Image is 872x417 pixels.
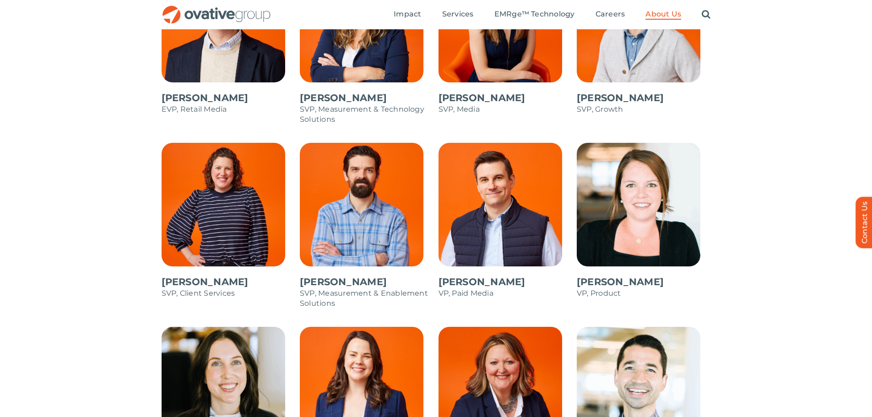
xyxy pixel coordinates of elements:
span: Impact [394,10,421,19]
span: EMRge™ Technology [494,10,575,19]
span: Careers [596,10,625,19]
a: About Us [645,10,681,20]
a: Impact [394,10,421,20]
span: Services [442,10,474,19]
a: EMRge™ Technology [494,10,575,20]
a: OG_Full_horizontal_RGB [162,5,271,13]
a: Careers [596,10,625,20]
a: Search [702,10,710,20]
span: About Us [645,10,681,19]
a: Services [442,10,474,20]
